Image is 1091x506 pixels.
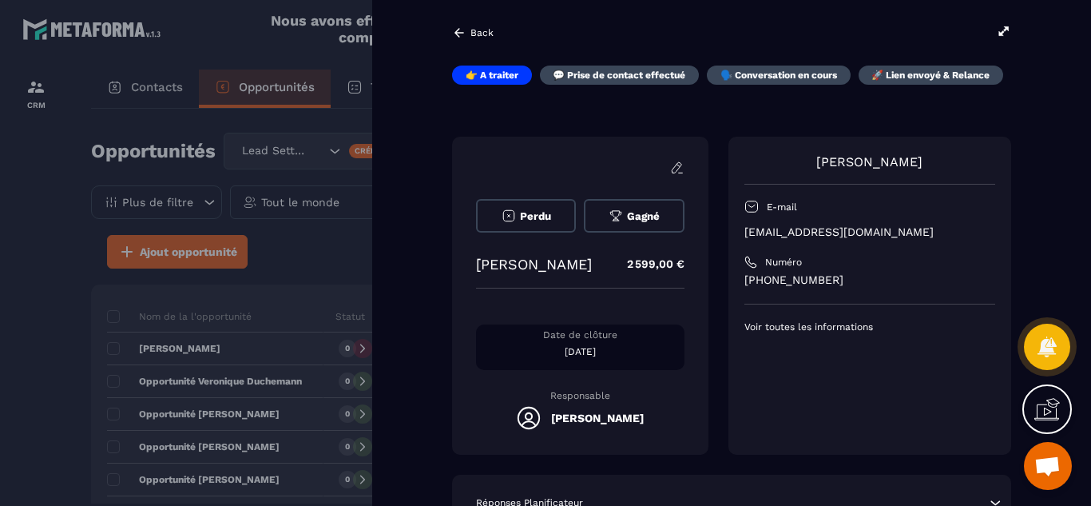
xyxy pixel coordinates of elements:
button: Gagné [584,199,684,233]
p: Numéro [765,256,802,269]
p: 👉 A traiter [466,69,518,82]
p: Back [470,27,494,38]
p: 💬 Prise de contact effectué [553,69,685,82]
a: [PERSON_NAME] [816,154,922,169]
p: 🗣️ Conversation en cours [720,69,837,82]
h5: [PERSON_NAME] [551,412,644,424]
p: Date de clôture [476,329,684,341]
p: [EMAIL_ADDRESS][DOMAIN_NAME] [744,225,995,240]
p: Voir toutes les informations [744,321,995,333]
p: E-mail [767,201,797,213]
p: [PHONE_NUMBER] [744,273,995,288]
div: Ouvrir le chat [1024,442,1072,490]
p: 2 599,00 € [611,249,684,280]
p: [DATE] [476,345,684,358]
span: Perdu [520,210,551,222]
p: Responsable [476,390,684,401]
p: 🚀 Lien envoyé & Relance [871,69,990,82]
button: Perdu [476,199,576,233]
span: Gagné [627,210,660,222]
p: [PERSON_NAME] [476,256,592,273]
